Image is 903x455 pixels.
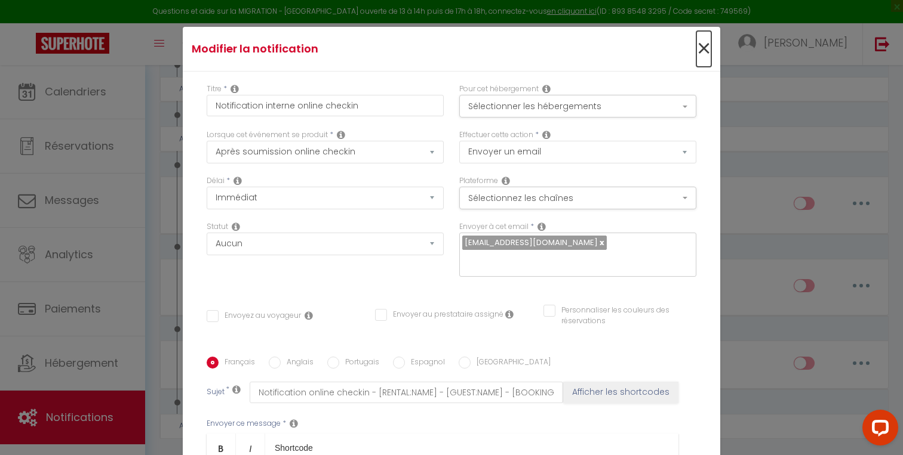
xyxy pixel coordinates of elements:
label: Anglais [281,357,314,370]
i: Event Occur [337,130,345,140]
button: Afficher les shortcodes [563,382,678,403]
i: Action Type [542,130,551,140]
label: Envoyer à cet email [459,221,529,233]
i: Action Channel [502,176,510,185]
i: Title [231,84,239,94]
i: Envoyer au voyageur [305,311,313,320]
h4: Modifier la notification [192,41,533,57]
iframe: LiveChat chat widget [853,405,903,455]
i: Envoyer au prestataire si il est assigné [505,309,514,319]
button: Sélectionnez les chaînes [459,187,696,209]
button: Close [696,36,711,62]
i: Subject [232,385,241,394]
label: Envoyer ce message [207,418,281,429]
i: Recipient [537,222,546,231]
i: Booking status [232,222,240,231]
label: Plateforme [459,175,498,187]
label: Français [219,357,255,370]
i: Action Time [234,176,242,185]
label: Espagnol [405,357,445,370]
label: Sujet [207,386,225,399]
label: Statut [207,221,228,233]
label: Titre [207,83,222,95]
label: Lorsque cet événement se produit [207,129,328,141]
i: This Rental [542,84,551,94]
button: Sélectionner les hébergements [459,95,696,117]
label: Portugais [339,357,379,370]
label: [GEOGRAPHIC_DATA] [471,357,551,370]
label: Pour cet hébergement [459,83,539,95]
label: Délai [207,175,225,187]
i: Message [290,419,298,428]
span: [EMAIL_ADDRESS][DOMAIN_NAME] [465,237,598,248]
span: × [696,31,711,67]
label: Effectuer cette action [459,129,533,141]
